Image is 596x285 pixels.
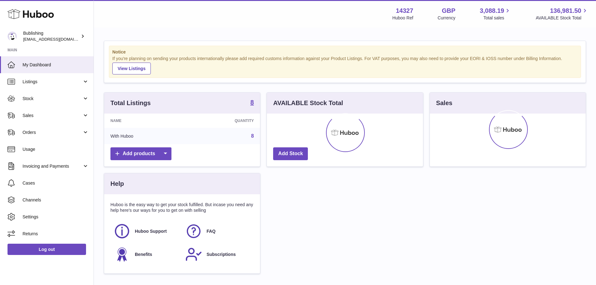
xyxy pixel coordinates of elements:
a: FAQ [185,223,251,240]
h3: Total Listings [110,99,151,107]
a: View Listings [112,63,151,74]
span: Returns [23,231,89,237]
a: 8 [251,133,254,139]
strong: GBP [442,7,455,15]
span: [EMAIL_ADDRESS][DOMAIN_NAME] [23,37,92,42]
span: Invoicing and Payments [23,163,82,169]
a: Subscriptions [185,246,251,263]
h3: Sales [436,99,452,107]
img: internalAdmin-14327@internal.huboo.com [8,32,17,41]
span: Channels [23,197,89,203]
h3: Help [110,180,124,188]
th: Quantity [186,114,260,128]
strong: 14327 [396,7,413,15]
a: Huboo Support [114,223,179,240]
a: Add products [110,147,171,160]
div: If you're planning on sending your products internationally please add required customs informati... [112,56,578,74]
span: Total sales [483,15,511,21]
a: 8 [250,99,254,107]
div: Currency [438,15,456,21]
th: Name [104,114,186,128]
strong: 8 [250,99,254,105]
h3: AVAILABLE Stock Total [273,99,343,107]
a: 136,981.50 AVAILABLE Stock Total [536,7,588,21]
p: Huboo is the easy way to get your stock fulfilled. But incase you need any help here's our ways f... [110,202,254,214]
span: Huboo Support [135,228,167,234]
td: With Huboo [104,128,186,144]
div: Huboo Ref [392,15,413,21]
strong: Notice [112,49,578,55]
span: AVAILABLE Stock Total [536,15,588,21]
span: Subscriptions [206,252,236,257]
span: 3,088.19 [480,7,504,15]
span: My Dashboard [23,62,89,68]
span: Sales [23,113,82,119]
span: Settings [23,214,89,220]
span: Usage [23,146,89,152]
span: Cases [23,180,89,186]
span: 136,981.50 [550,7,581,15]
a: Log out [8,244,86,255]
span: Benefits [135,252,152,257]
span: Listings [23,79,82,85]
span: Stock [23,96,82,102]
a: 3,088.19 Total sales [480,7,512,21]
div: Bublishing [23,30,79,42]
span: Orders [23,130,82,135]
a: Benefits [114,246,179,263]
a: Add Stock [273,147,308,160]
span: FAQ [206,228,216,234]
